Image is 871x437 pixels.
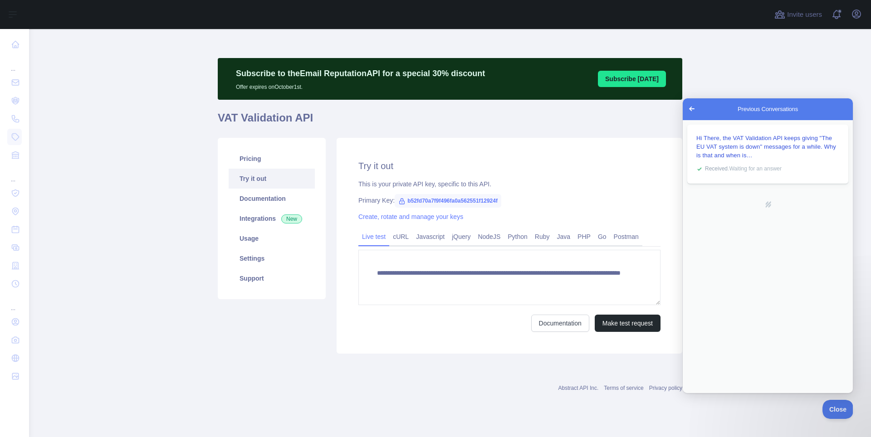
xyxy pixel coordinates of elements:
[229,189,315,209] a: Documentation
[3,26,167,85] section: Previous Conversations
[5,26,166,85] a: Hi There, the VAT Validation API keeps giving "The EU VAT system is down" messages for a while. W...
[218,111,682,132] h1: VAT Validation API
[229,228,315,248] a: Usage
[553,229,574,244] a: Java
[683,98,853,393] iframe: Help Scout Beacon - Live Chat, Contact Form, and Knowledge Base
[358,196,661,205] div: Primary Key:
[558,385,599,391] a: Abstract API Inc.
[448,229,474,244] a: jQuery
[358,213,463,220] a: Create, rotate and manage your keys
[82,102,89,110] a: Powered by Help Scout
[474,229,504,244] a: NodeJS
[7,165,22,183] div: ...
[504,229,531,244] a: Python
[281,214,302,223] span: New
[594,229,610,244] a: Go
[358,160,661,172] h2: Try it out
[598,71,666,87] button: Subscribe [DATE]
[22,67,45,73] strong: Received
[358,229,389,244] a: Live test
[610,229,642,244] a: Postman
[787,10,822,20] span: Invite users
[22,67,99,73] span: . Waiting for an answer
[229,149,315,169] a: Pricing
[55,6,115,15] span: Previous Conversations
[574,229,594,244] a: PHP
[229,248,315,268] a: Settings
[412,229,448,244] a: Javascript
[4,5,15,16] span: Go back
[236,80,485,91] p: Offer expires on October 1st.
[773,7,824,22] button: Invite users
[395,194,501,208] span: b52fd70a7f9f496fa0a562551f12924f
[531,315,589,332] a: Documentation
[229,209,315,228] a: Integrations New
[531,229,553,244] a: Ruby
[229,268,315,288] a: Support
[7,54,22,73] div: ...
[229,169,315,189] a: Try it out
[389,229,412,244] a: cURL
[604,385,643,391] a: Terms of service
[358,180,661,189] div: This is your private API key, specific to this API.
[14,36,153,60] span: Hi There, the VAT Validation API keeps giving "The EU VAT system is down" messages for a while. W...
[236,67,485,80] p: Subscribe to the Email Reputation API for a special 30 % discount
[595,315,661,332] button: Make test request
[822,400,853,419] iframe: Help Scout Beacon - Close
[649,385,682,391] a: Privacy policy
[7,294,22,312] div: ...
